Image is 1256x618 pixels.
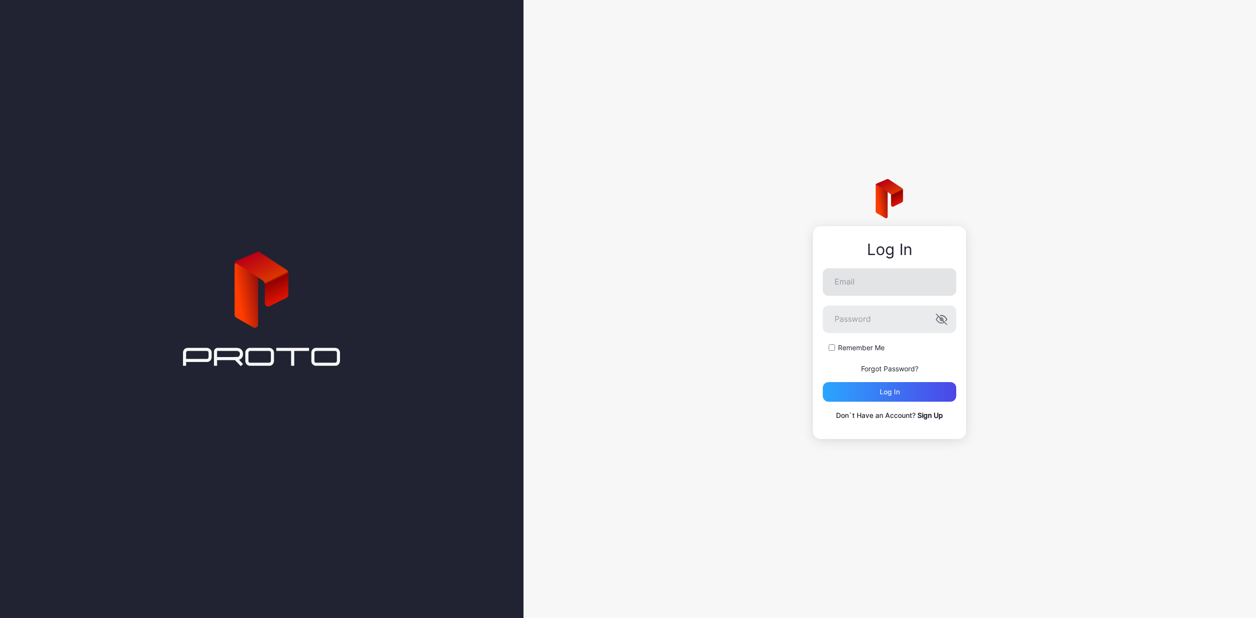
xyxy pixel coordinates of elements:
[823,268,956,296] input: Email
[823,241,956,258] div: Log In
[936,313,947,325] button: Password
[838,343,885,353] label: Remember Me
[880,388,900,396] div: Log in
[823,306,956,333] input: Password
[823,410,956,421] p: Don`t Have an Account?
[823,382,956,402] button: Log in
[917,411,943,419] a: Sign Up
[861,364,918,373] a: Forgot Password?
